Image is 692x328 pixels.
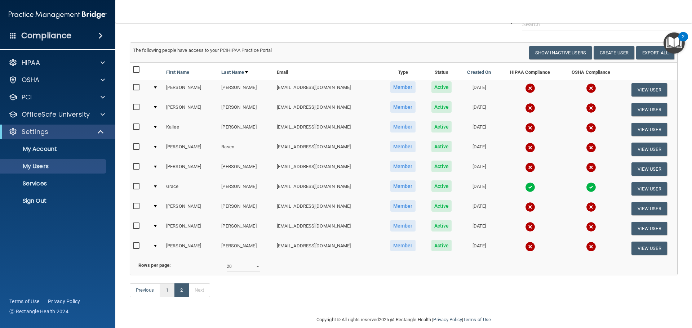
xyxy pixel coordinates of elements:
th: HIPAA Compliance [499,63,561,80]
td: [PERSON_NAME] [163,80,218,100]
td: [PERSON_NAME] [163,238,218,258]
span: Active [431,180,452,192]
td: [PERSON_NAME] [218,80,274,100]
a: 2 [174,283,189,297]
span: Member [390,200,416,212]
div: 2 [682,37,684,46]
span: The following people have access to your PCIHIPAA Practice Portal [133,48,272,53]
td: [DATE] [459,120,499,139]
td: [EMAIL_ADDRESS][DOMAIN_NAME] [274,199,382,219]
a: OfficeSafe University [9,110,105,119]
td: [PERSON_NAME] [218,219,274,238]
p: OSHA [22,76,40,84]
span: Member [390,240,416,251]
img: cross.ca9f0e7f.svg [586,162,596,172]
img: cross.ca9f0e7f.svg [525,123,535,133]
p: HIPAA [22,58,40,67]
button: Open Resource Center, 2 new notifications [664,32,685,54]
a: Last Name [221,68,248,77]
h4: Compliance [21,31,71,41]
span: Active [431,81,452,93]
td: [EMAIL_ADDRESS][DOMAIN_NAME] [274,159,382,179]
td: Raven [218,139,274,159]
button: Show Inactive Users [529,46,592,59]
iframe: Drift Widget Chat Controller [567,277,683,306]
th: Status [424,63,459,80]
span: Member [390,101,416,113]
p: PCI [22,93,32,102]
img: cross.ca9f0e7f.svg [525,83,535,93]
td: [PERSON_NAME] [218,100,274,120]
a: OSHA [9,76,105,84]
th: Email [274,63,382,80]
input: Search [522,18,672,31]
p: My Account [5,145,103,153]
td: [EMAIL_ADDRESS][DOMAIN_NAME] [274,80,382,100]
a: Privacy Policy [433,317,462,322]
td: [DATE] [459,159,499,179]
td: [PERSON_NAME] [218,179,274,199]
td: [EMAIL_ADDRESS][DOMAIN_NAME] [274,120,382,139]
span: Member [390,141,416,152]
span: Member [390,180,416,192]
button: Create User [594,46,634,59]
td: [PERSON_NAME] [218,120,274,139]
a: HIPAA [9,58,105,67]
td: [PERSON_NAME] [163,219,218,238]
th: Type [382,63,424,80]
td: [DATE] [459,199,499,219]
button: View User [631,242,667,255]
img: cross.ca9f0e7f.svg [586,222,596,232]
th: OSHA Compliance [561,63,621,80]
img: cross.ca9f0e7f.svg [525,143,535,153]
a: 1 [160,283,174,297]
button: View User [631,103,667,116]
button: View User [631,123,667,136]
p: OfficeSafe University [22,110,90,119]
a: Privacy Policy [48,298,80,305]
img: tick.e7d51cea.svg [525,182,535,192]
td: [PERSON_NAME] [163,199,218,219]
td: [DATE] [459,139,499,159]
p: Sign Out [5,197,103,205]
td: [DATE] [459,219,499,238]
td: [PERSON_NAME] [218,199,274,219]
button: View User [631,83,667,96]
a: Created On [467,68,491,77]
img: cross.ca9f0e7f.svg [525,222,535,232]
a: Next [188,283,210,297]
td: [EMAIL_ADDRESS][DOMAIN_NAME] [274,139,382,159]
a: PCI [9,93,105,102]
span: Active [431,240,452,251]
td: [PERSON_NAME] [218,238,274,258]
img: cross.ca9f0e7f.svg [586,123,596,133]
p: Settings [22,127,48,136]
span: Active [431,141,452,152]
td: [PERSON_NAME] [163,100,218,120]
p: Services [5,180,103,187]
img: cross.ca9f0e7f.svg [586,202,596,212]
span: Member [390,81,416,93]
td: Kailee [163,120,218,139]
td: [EMAIL_ADDRESS][DOMAIN_NAME] [274,100,382,120]
td: [DATE] [459,100,499,120]
button: View User [631,143,667,156]
span: Ⓒ Rectangle Health 2024 [9,308,68,315]
img: cross.ca9f0e7f.svg [586,242,596,252]
td: [EMAIL_ADDRESS][DOMAIN_NAME] [274,238,382,258]
img: cross.ca9f0e7f.svg [586,143,596,153]
button: View User [631,162,667,176]
a: Terms of Use [9,298,39,305]
a: Terms of Use [463,317,491,322]
span: Member [390,161,416,172]
a: First Name [166,68,189,77]
img: cross.ca9f0e7f.svg [525,202,535,212]
span: Active [431,200,452,212]
td: [DATE] [459,80,499,100]
a: Settings [9,127,105,136]
span: Active [431,220,452,232]
button: View User [631,222,667,235]
td: [PERSON_NAME] [218,159,274,179]
a: Previous [130,283,160,297]
td: Grace [163,179,218,199]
